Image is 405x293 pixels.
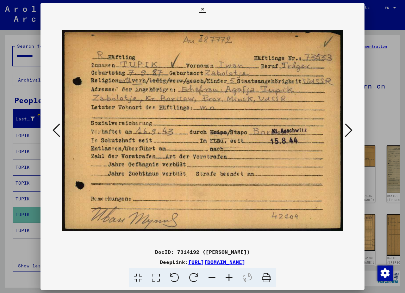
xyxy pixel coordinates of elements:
img: Change consent [377,266,393,281]
a: [URL][DOMAIN_NAME] [188,259,245,265]
img: 001.jpg [62,16,343,246]
div: DeepLink: [40,258,364,266]
div: DocID: 7314192 ([PERSON_NAME]) [40,248,364,256]
div: Change consent [377,265,392,280]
